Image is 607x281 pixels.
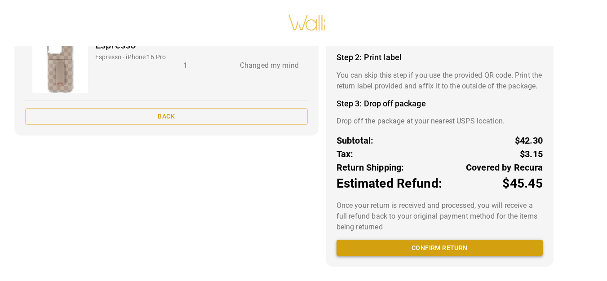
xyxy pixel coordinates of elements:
p: $42.30 [515,134,543,147]
h4: Step 2: Print label [337,53,543,62]
p: $45.45 [502,174,543,193]
img: walli-inc.myshopify.com [288,4,327,42]
p: Subtotal: [337,134,374,147]
p: Covered by Recura [466,161,543,174]
h4: Step 3: Drop off package [337,99,543,109]
button: Back [25,108,308,125]
p: Espresso - iPhone 16 Pro [95,53,166,62]
p: Changed my mind [240,60,301,71]
p: You can skip this step if you use the provided QR code. Print the return label provided and affix... [337,70,543,92]
p: Return Shipping: [337,161,404,174]
p: Once your return is received and processed, you will receive a full refund back to your original ... [337,200,543,233]
p: $3.15 [520,147,543,161]
p: Drop off the package at your nearest USPS location. [337,116,543,127]
p: Tax: [337,147,354,161]
button: Confirm return [337,240,543,256]
p: 1 [183,60,225,71]
p: Estimated Refund: [337,174,442,193]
